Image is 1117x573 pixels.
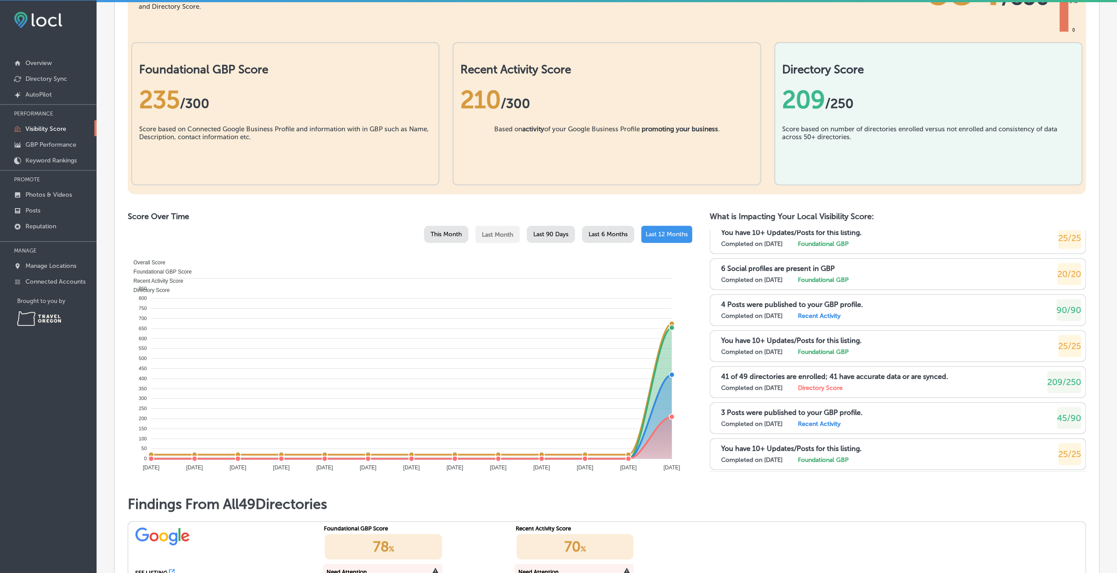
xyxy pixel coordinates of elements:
[1056,305,1081,315] span: 90/90
[139,356,147,361] tspan: 500
[128,496,1086,512] h1: Findings From All 49 Directories
[721,456,783,464] label: Completed on [DATE]
[25,262,76,270] p: Manage Locations
[139,63,431,76] h2: Foundational GBP Score
[1047,377,1081,387] span: 209/250
[139,426,147,431] tspan: 150
[721,312,783,320] label: Completed on [DATE]
[1057,413,1081,423] span: 45/90
[721,336,862,345] p: You have 10+ Updates/Posts for this listing.
[230,464,246,470] tspan: [DATE]
[522,125,544,133] b: activity
[273,464,290,470] tspan: [DATE]
[494,125,719,169] div: Based on of your Google Business Profile .
[139,366,147,371] tspan: 450
[1058,233,1081,243] span: 25/25
[517,534,634,559] div: 70
[721,276,783,284] label: Completed on [DATE]
[139,386,147,391] tspan: 350
[324,525,497,532] div: Foundational GBP Score
[533,464,550,470] tspan: [DATE]
[17,311,61,326] img: Travel Oregon
[135,525,190,546] img: google.png
[533,231,568,238] span: Last 90 Days
[25,278,86,285] p: Connected Accounts
[798,240,848,248] label: Foundational GBP
[25,191,72,198] p: Photos & Videos
[25,157,77,164] p: Keyword Rankings
[25,91,52,98] p: AutoPilot
[782,85,1074,114] div: 209
[139,346,147,351] tspan: 550
[316,464,333,470] tspan: [DATE]
[186,464,203,470] tspan: [DATE]
[141,446,147,451] tspan: 50
[710,212,1086,221] h2: What is Impacting Your Local Visibility Score:
[325,534,442,559] div: 78
[127,269,192,275] span: Foundational GBP Score
[589,231,628,238] span: Last 6 Months
[577,464,593,470] tspan: [DATE]
[25,59,52,67] p: Overview
[798,456,848,464] label: Foundational GBP
[25,207,40,214] p: Posts
[139,316,147,321] tspan: 700
[128,212,692,221] h2: Score Over Time
[139,376,147,381] tspan: 400
[798,420,840,428] label: Recent Activity
[721,348,783,356] label: Completed on [DATE]
[143,464,159,470] tspan: [DATE]
[431,231,462,238] span: This Month
[620,464,637,470] tspan: [DATE]
[139,335,147,341] tspan: 600
[139,396,147,401] tspan: 300
[139,306,147,311] tspan: 750
[144,456,147,461] tspan: 0
[139,416,147,421] tspan: 200
[139,436,147,441] tspan: 100
[139,125,431,169] div: Score based on Connected Google Business Profile and information with in GBP such as Name, Descri...
[17,298,97,304] p: Brought to you by
[180,96,209,112] span: / 300
[25,75,67,83] p: Directory Sync
[721,420,783,428] label: Completed on [DATE]
[139,85,431,114] div: 235
[646,231,688,238] span: Last 12 Months
[721,444,862,453] p: You have 10+ Updates/Posts for this listing.
[721,240,783,248] label: Completed on [DATE]
[403,464,420,470] tspan: [DATE]
[127,278,183,284] span: Recent Activity Score
[798,276,848,284] label: Foundational GBP
[721,384,783,392] label: Completed on [DATE]
[721,300,863,309] p: 4 Posts were published to your GBP profile.
[721,264,835,273] p: 6 Social profiles are present in GBP
[446,464,463,470] tspan: [DATE]
[798,384,843,392] label: Directory Score
[14,12,62,28] img: fda3e92497d09a02dc62c9cd864e3231.png
[490,464,506,470] tspan: [DATE]
[460,63,753,76] h2: Recent Activity Score
[580,545,585,553] span: %
[360,464,377,470] tspan: [DATE]
[782,125,1074,169] div: Score based on number of directories enrolled versus not enrolled and consistency of data across ...
[515,525,688,532] div: Recent Activity Score
[460,85,753,114] div: 210
[25,141,76,148] p: GBP Performance
[127,287,170,293] span: Directory Score
[389,545,394,553] span: %
[798,348,848,356] label: Foundational GBP
[139,326,147,331] tspan: 650
[825,96,854,112] span: /250
[664,464,680,470] tspan: [DATE]
[25,223,56,230] p: Reputation
[1070,27,1077,34] div: 0
[127,259,165,266] span: Overall Score
[139,285,147,291] tspan: 850
[25,125,66,133] p: Visibility Score
[721,408,862,417] p: 3 Posts were published to your GBP profile.
[501,96,530,112] span: /300
[721,372,948,381] p: 41 of 49 directories are enrolled; 41 have accurate data or are synced.
[1058,449,1081,459] span: 25/25
[1057,269,1081,279] span: 20/20
[139,406,147,411] tspan: 250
